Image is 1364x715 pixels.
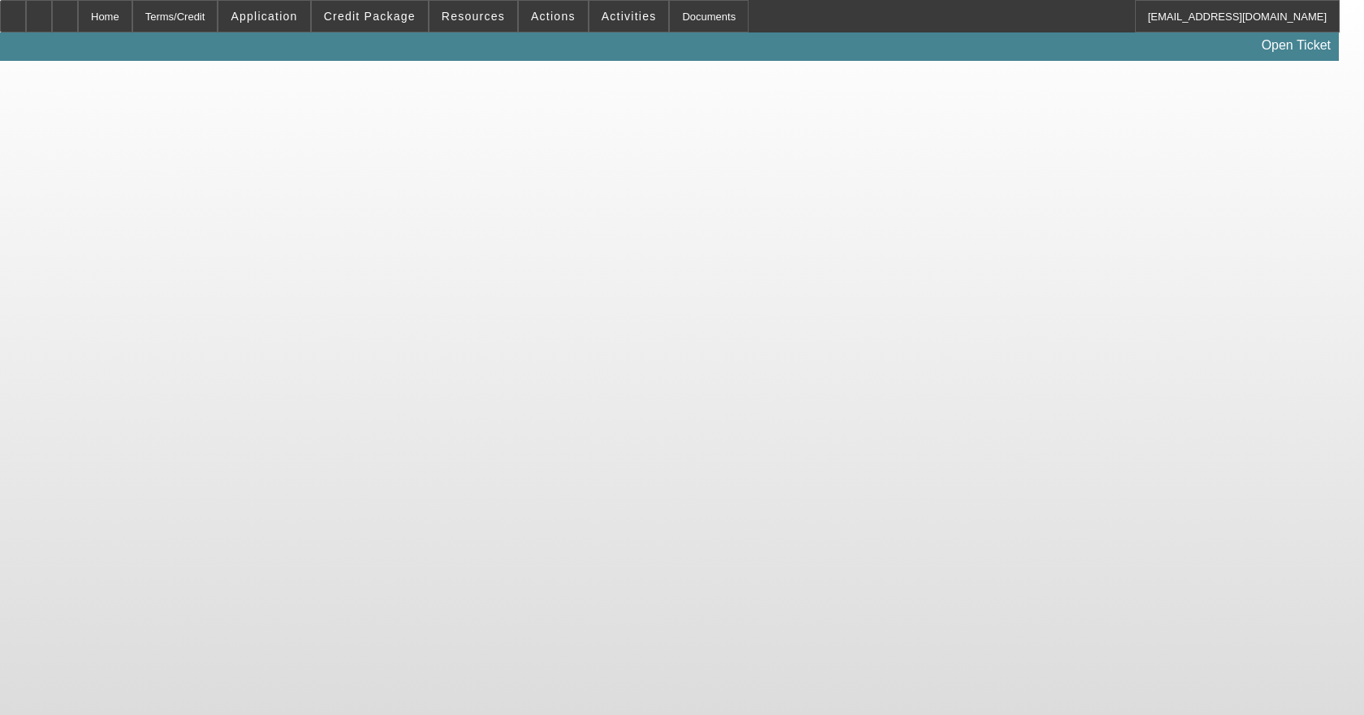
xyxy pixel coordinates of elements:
[589,1,669,32] button: Activities
[231,10,297,23] span: Application
[602,10,657,23] span: Activities
[519,1,588,32] button: Actions
[312,1,428,32] button: Credit Package
[1255,32,1337,59] a: Open Ticket
[442,10,505,23] span: Resources
[531,10,576,23] span: Actions
[324,10,416,23] span: Credit Package
[429,1,517,32] button: Resources
[218,1,309,32] button: Application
